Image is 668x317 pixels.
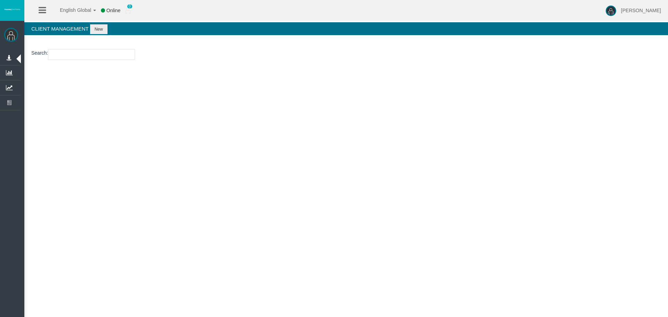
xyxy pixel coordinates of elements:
[127,4,133,9] span: 0
[31,49,47,57] label: Search
[106,8,120,13] span: Online
[31,49,661,60] p: :
[31,26,88,32] span: Client Management
[621,8,661,13] span: [PERSON_NAME]
[51,7,91,13] span: English Global
[90,24,108,34] button: New
[3,8,21,11] img: logo.svg
[606,6,616,16] img: user-image
[125,7,131,14] img: user_small.png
